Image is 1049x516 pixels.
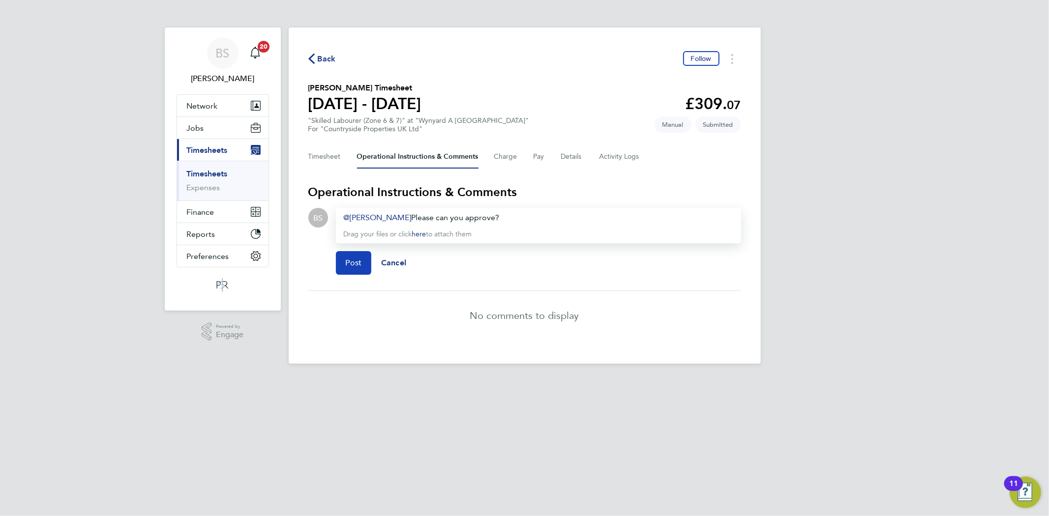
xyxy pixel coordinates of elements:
[177,95,269,116] button: Network
[344,230,472,238] span: Drag your files or click to attach them
[561,145,584,169] button: Details
[187,207,214,217] span: Finance
[1009,484,1018,496] div: 11
[213,277,231,293] img: psrsolutions-logo-retina.png
[216,331,243,339] span: Engage
[534,145,545,169] button: Pay
[177,73,269,85] span: Beth Seddon
[308,208,328,228] div: Beth Seddon
[412,230,426,238] a: here
[308,82,421,94] h2: [PERSON_NAME] Timesheet
[187,123,204,133] span: Jobs
[691,54,712,63] span: Follow
[599,145,641,169] button: Activity Logs
[308,125,529,133] div: For "Countryside Properties UK Ltd"
[187,101,218,111] span: Network
[346,258,362,268] span: Post
[357,145,479,169] button: Operational Instructions & Comments
[177,117,269,139] button: Jobs
[187,169,228,178] a: Timesheets
[318,53,336,65] span: Back
[308,94,421,114] h1: [DATE] - [DATE]
[258,41,270,53] span: 20
[683,51,719,66] button: Follow
[308,184,741,200] h3: Operational Instructions & Comments
[308,145,341,169] button: Timesheet
[177,161,269,201] div: Timesheets
[371,251,416,275] button: Cancel
[686,94,741,113] app-decimal: £309.
[187,252,229,261] span: Preferences
[336,251,372,275] button: Post
[381,258,406,267] span: Cancel
[1010,477,1041,508] button: Open Resource Center, 11 new notifications
[202,322,243,341] a: Powered byEngage
[177,277,269,293] a: Go to home page
[177,223,269,245] button: Reports
[695,116,741,133] span: This timesheet is Submitted.
[187,183,220,192] a: Expenses
[165,28,281,311] nav: Main navigation
[723,51,741,66] button: Timesheets Menu
[177,139,269,161] button: Timesheets
[313,212,323,223] span: BS
[187,229,215,239] span: Reports
[177,201,269,223] button: Finance
[216,322,243,331] span: Powered by
[470,309,579,322] p: No comments to display
[727,98,741,112] span: 07
[177,245,269,267] button: Preferences
[177,37,269,85] a: BS[PERSON_NAME]
[344,212,733,224] div: ​ Please can you approve?
[344,213,412,222] a: [PERSON_NAME]
[494,145,518,169] button: Charge
[655,116,691,133] span: This timesheet was manually created.
[308,116,529,133] div: "Skilled Labourer (Zone 6 & 7)" at "Wynyard A [GEOGRAPHIC_DATA]"
[187,145,228,155] span: Timesheets
[216,47,230,59] span: BS
[308,53,336,65] button: Back
[245,37,265,69] a: 20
